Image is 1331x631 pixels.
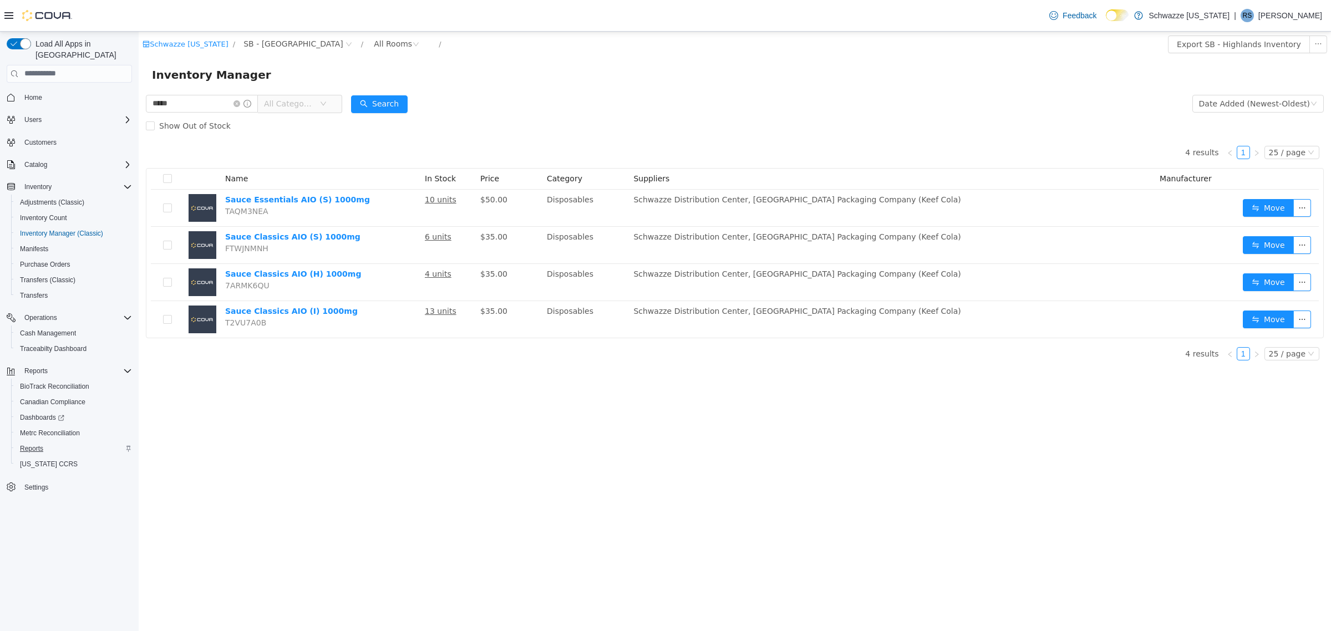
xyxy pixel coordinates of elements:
img: Sauce Classics AIO (S) 1000mg placeholder [50,200,78,227]
span: Load All Apps in [GEOGRAPHIC_DATA] [31,38,132,60]
button: BioTrack Reconciliation [11,379,136,394]
u: 6 units [286,201,313,210]
span: Purchase Orders [16,258,132,271]
span: Name [87,143,109,151]
button: Inventory Count [11,210,136,226]
button: Adjustments (Classic) [11,195,136,210]
span: Users [20,113,132,126]
span: Schwazze Distribution Center, [GEOGRAPHIC_DATA] Packaging Company (Keef Cola) [495,238,822,247]
button: Inventory [20,180,56,194]
span: BioTrack Reconciliation [20,382,89,391]
i: icon: shop [4,9,11,16]
span: FTWJNMNH [87,212,130,221]
u: 10 units [286,164,318,172]
span: Users [24,115,42,124]
a: Settings [20,481,53,494]
button: Inventory [2,179,136,195]
span: Manifests [16,242,132,256]
input: Dark Mode [1106,9,1129,21]
a: BioTrack Reconciliation [16,380,94,393]
a: [US_STATE] CCRS [16,457,82,471]
span: Transfers [16,289,132,302]
span: Schwazze Distribution Center, [GEOGRAPHIC_DATA] Packaging Company (Keef Cola) [495,164,822,172]
span: Transfers (Classic) [16,273,132,287]
div: River Smith [1241,9,1254,22]
span: All Categories [125,67,176,78]
span: In Stock [286,143,317,151]
span: Washington CCRS [16,457,132,471]
p: | [1234,9,1236,22]
button: Customers [2,134,136,150]
a: Purchase Orders [16,258,75,271]
a: Cash Management [16,327,80,340]
button: icon: ellipsis [1155,167,1172,185]
a: 1 [1099,115,1111,127]
span: Inventory Count [20,213,67,222]
nav: Complex example [7,85,132,524]
button: Home [2,89,136,105]
a: Manifests [16,242,53,256]
td: Disposables [404,269,490,306]
span: Inventory Count [16,211,132,225]
td: Disposables [404,195,490,232]
i: icon: down [1169,118,1176,125]
button: Users [20,113,46,126]
button: Export SB - Highlands Inventory [1029,4,1171,22]
span: Home [20,90,132,104]
i: icon: left [1088,319,1095,326]
span: T2VU7A0B [87,287,128,296]
li: 1 [1098,114,1111,128]
button: Reports [2,363,136,379]
a: Customers [20,136,61,149]
button: Manifests [11,241,136,257]
li: Next Page [1111,114,1125,128]
span: Reports [24,367,48,375]
span: Dashboards [20,413,64,422]
a: Home [20,91,47,104]
span: / [222,8,225,17]
button: icon: swapMove [1104,279,1155,297]
span: Catalog [20,158,132,171]
button: icon: ellipsis [1171,4,1188,22]
span: Inventory [24,182,52,191]
div: 25 / page [1130,316,1167,328]
span: Inventory [20,180,132,194]
span: Traceabilty Dashboard [16,342,132,355]
a: Inventory Manager (Classic) [16,227,108,240]
span: Settings [20,480,132,493]
a: Sauce Classics AIO (I) 1000mg [87,275,219,284]
button: Settings [2,479,136,495]
li: Next Page [1111,316,1125,329]
span: Feedback [1063,10,1096,21]
span: Suppliers [495,143,531,151]
a: Canadian Compliance [16,395,90,409]
span: Home [24,93,42,102]
a: Sauce Classics AIO (S) 1000mg [87,201,222,210]
i: icon: right [1115,118,1121,125]
span: Operations [24,313,57,322]
i: icon: down [1172,69,1178,77]
img: Cova [22,10,72,21]
a: Dashboards [11,410,136,425]
i: icon: info-circle [105,68,113,76]
span: Cash Management [20,329,76,338]
img: Sauce Classics AIO (H) 1000mg placeholder [50,237,78,264]
button: Metrc Reconciliation [11,425,136,441]
button: Reports [20,364,52,378]
span: Reports [16,442,132,455]
span: Transfers [20,291,48,300]
li: 4 results [1046,316,1080,329]
button: Operations [2,310,136,325]
button: Reports [11,441,136,456]
span: BioTrack Reconciliation [16,380,132,393]
span: / [94,8,96,17]
i: icon: down [1169,319,1176,327]
button: [US_STATE] CCRS [11,456,136,472]
span: Category [408,143,444,151]
span: RS [1243,9,1252,22]
button: Catalog [2,157,136,172]
button: icon: swapMove [1104,242,1155,259]
img: Sauce Classics AIO (I) 1000mg placeholder [50,274,78,302]
a: Traceabilty Dashboard [16,342,91,355]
